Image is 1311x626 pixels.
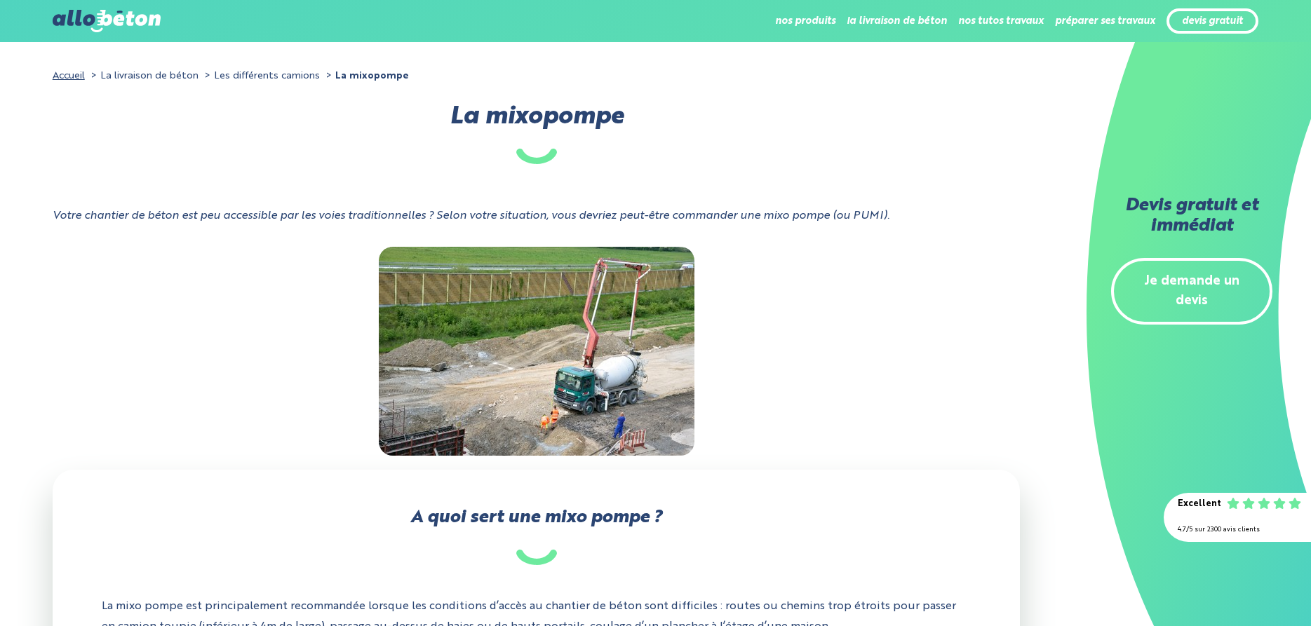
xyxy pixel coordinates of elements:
img: allobéton [53,10,161,32]
h2: A quoi sert une mixo pompe ? [102,508,972,565]
a: devis gratuit [1182,15,1243,27]
li: la livraison de béton [847,4,947,38]
li: La livraison de béton [88,66,199,86]
h2: Devis gratuit et immédiat [1111,196,1272,237]
img: Photo mixo pompe [379,247,694,456]
li: nos tutos travaux [958,4,1044,38]
li: La mixopompe [323,66,409,86]
li: Les différents camions [201,66,320,86]
li: nos produits [775,4,835,38]
div: 4.7/5 sur 2300 avis clients [1178,520,1297,540]
a: Je demande un devis [1111,258,1272,325]
div: Excellent [1178,494,1221,515]
a: Accueil [53,71,85,81]
h1: La mixopompe [53,107,1021,164]
li: préparer ses travaux [1055,4,1155,38]
i: Votre chantier de béton est peu accessible par les voies traditionnelles ? Selon votre situation,... [53,210,889,222]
